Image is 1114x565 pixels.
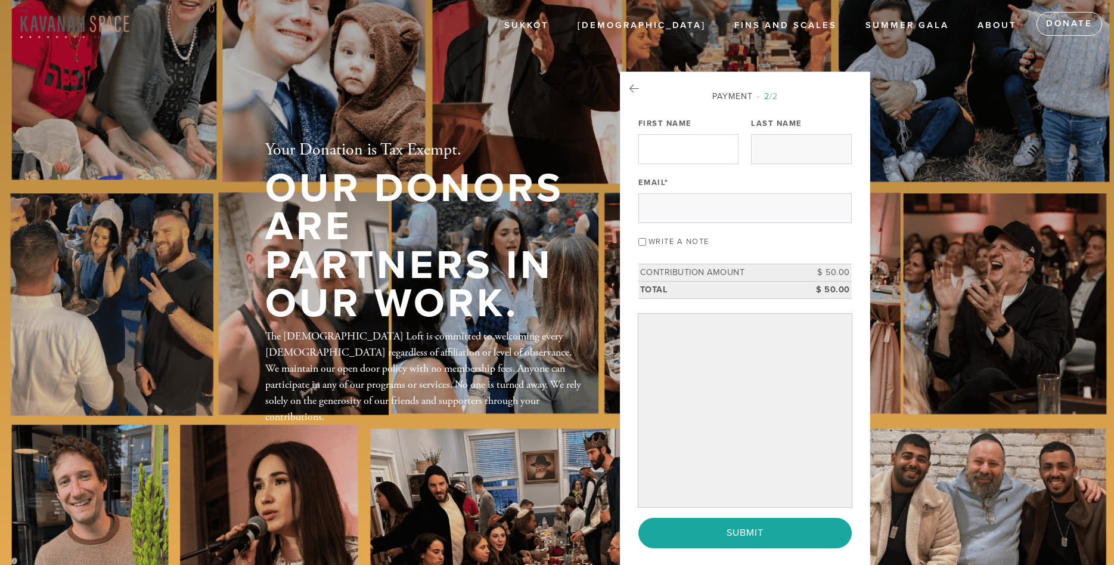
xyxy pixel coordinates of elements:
span: 2 [764,91,769,101]
h1: Our Donors are Partners in Our Work. [265,169,581,323]
td: $ 50.00 [798,281,852,298]
span: This field is required. [665,178,669,187]
a: Summer Gala [857,14,958,37]
label: Email [638,177,669,188]
td: Total [638,281,798,298]
span: /2 [757,91,778,101]
td: Contribution Amount [638,264,798,282]
label: Last Name [751,118,802,129]
iframe: Secure payment input frame [641,316,849,505]
label: Write a note [648,237,709,246]
label: First Name [638,118,692,129]
h2: Your Donation is Tax Exempt. [265,140,581,160]
a: ABOUT [969,14,1026,37]
td: $ 50.00 [798,264,852,282]
input: Submit [638,518,852,548]
img: KavanahSpace%28Red-sand%29%20%281%29.png [18,8,131,40]
a: Fins and Scales [725,14,846,37]
div: Payment [638,90,852,103]
a: Donate [1037,12,1102,36]
a: Sukkot [495,14,558,37]
a: [DEMOGRAPHIC_DATA] [569,14,715,37]
div: The [DEMOGRAPHIC_DATA] Loft is committed to welcoming every [DEMOGRAPHIC_DATA] regardless of affi... [265,328,581,425]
